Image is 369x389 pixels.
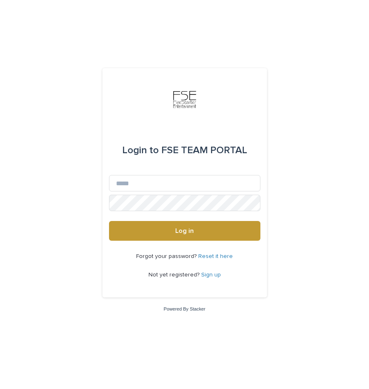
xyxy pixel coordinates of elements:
[201,272,221,278] a: Sign up
[122,145,159,155] span: Login to
[172,88,197,113] img: 9JgRvJ3ETPGCJDhvPVA5
[109,221,260,241] button: Log in
[136,253,198,259] span: Forgot your password?
[149,272,201,278] span: Not yet registered?
[175,228,194,234] span: Log in
[198,253,233,259] a: Reset it here
[164,306,205,311] a: Powered By Stacker
[122,139,247,162] div: FSE TEAM PORTAL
